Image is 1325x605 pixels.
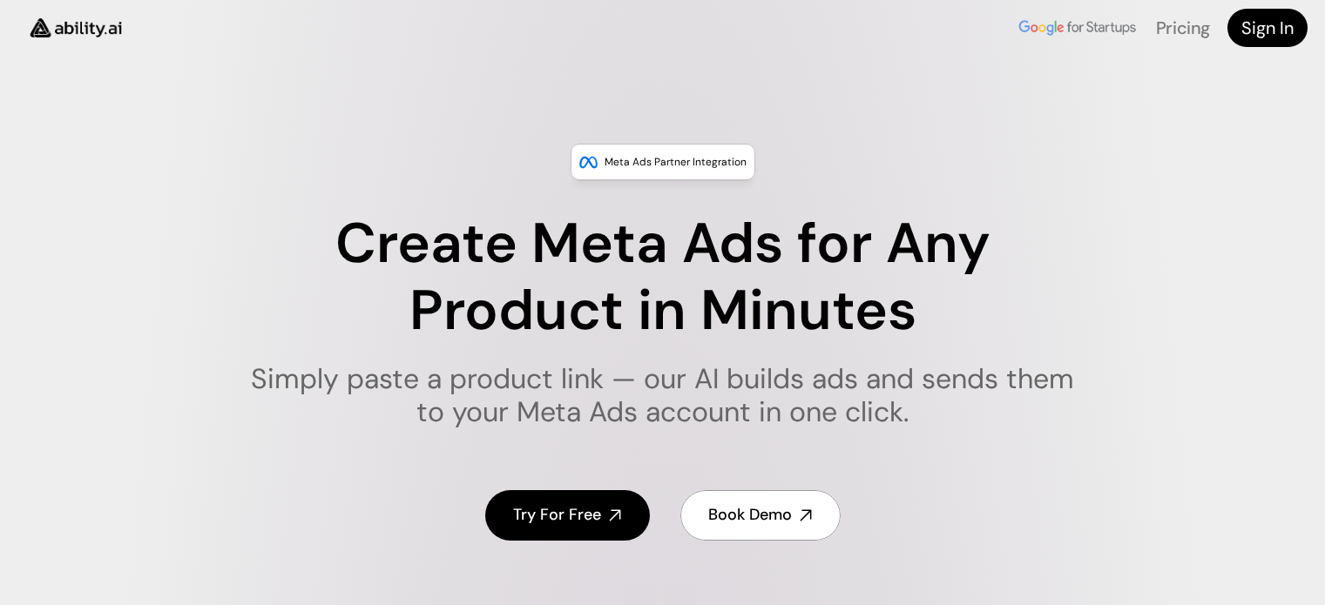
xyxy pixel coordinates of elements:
h4: Sign In [1241,16,1294,40]
h4: Book Demo [708,504,792,526]
a: Book Demo [680,490,841,540]
a: Pricing [1156,17,1210,39]
h4: Try For Free [513,504,601,526]
a: Try For Free [485,490,650,540]
h1: Simply paste a product link — our AI builds ads and sends them to your Meta Ads account in one cl... [240,362,1085,429]
p: Meta Ads Partner Integration [605,153,747,171]
a: Sign In [1227,9,1308,47]
h1: Create Meta Ads for Any Product in Minutes [240,211,1085,345]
